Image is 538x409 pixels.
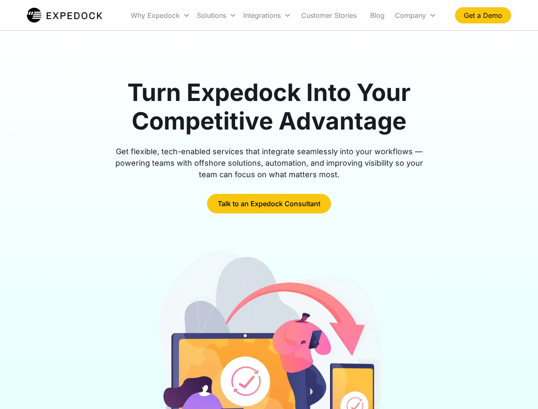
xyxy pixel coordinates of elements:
[395,11,426,20] div: Company
[391,1,440,30] div: Company
[106,146,433,180] div: Get flexible, tech-enabled services that integrate seamlessly into your workflows — powering team...
[455,7,511,23] a: Get a Demo
[131,11,180,20] div: Why Expedock
[240,1,294,30] div: Integrations
[363,1,391,30] a: Blog
[294,1,363,30] a: Customer Stories
[193,1,240,30] div: Solutions
[207,194,331,213] a: Talk to an Expedock Consultant
[27,7,102,24] a: home
[495,368,538,409] iframe: Chat Widget
[243,11,281,20] div: Integrations
[106,78,433,135] h1: Turn Expedock Into Your Competitive Advantage
[127,1,193,30] div: Why Expedock
[27,7,102,24] img: Expedock Logo
[197,11,226,20] div: Solutions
